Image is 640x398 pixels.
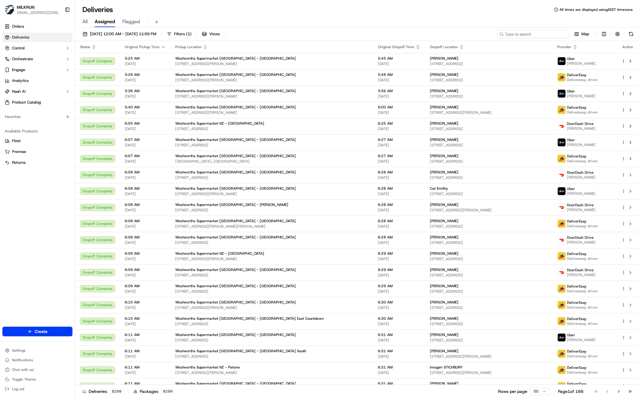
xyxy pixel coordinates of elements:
[125,202,166,207] span: 6:08 AM
[6,88,11,93] div: 📗
[567,121,594,126] span: DoorDash Drive
[2,76,72,86] a: Analytics
[430,240,548,245] span: [STREET_ADDRESS]
[567,186,575,191] span: Uber
[567,240,596,245] span: [PERSON_NAME]
[378,267,420,272] span: 6:29 AM
[175,143,368,148] span: [STREET_ADDRESS]
[5,138,70,144] a: Fleet
[378,240,420,245] span: [DATE]
[125,240,166,245] span: [DATE]
[2,375,72,384] button: Toggle Theme
[175,105,296,110] span: Woolworths Supermarket [GEOGRAPHIC_DATA] - [GEOGRAPHIC_DATA]
[378,300,420,305] span: 6:30 AM
[378,94,420,99] span: [DATE]
[430,94,548,99] span: [STREET_ADDRESS]
[567,170,594,175] span: DoorDash Drive
[122,18,140,25] span: Flagged
[199,30,222,38] button: Views
[567,224,598,229] span: Delivereasy driver
[567,142,596,147] span: [PERSON_NAME]
[12,387,24,391] span: Log out
[378,208,420,213] span: [DATE]
[2,43,72,53] button: Control
[430,235,458,240] span: [PERSON_NAME]
[60,102,73,107] span: Pylon
[125,175,166,180] span: [DATE]
[12,138,21,144] span: Fleet
[567,370,598,375] span: Delivereasy driver
[175,175,368,180] span: [STREET_ADDRESS]
[12,87,46,93] span: Knowledge Base
[175,284,296,288] span: Woolworths Supermarket [GEOGRAPHIC_DATA] - [GEOGRAPHIC_DATA]
[378,365,420,370] span: 6:31 AM
[164,30,194,38] button: Filters(1)
[175,349,306,353] span: Woolworths Supermarket [GEOGRAPHIC_DATA] - [GEOGRAPHIC_DATA] South
[567,251,586,256] span: DeliverEasy
[4,85,48,96] a: 📗Knowledge Base
[558,138,565,146] img: uber-new-logo.jpeg
[175,267,296,272] span: Woolworths Supermarket [GEOGRAPHIC_DATA] - [GEOGRAPHIC_DATA]
[378,349,420,353] span: 6:31 AM
[12,348,26,353] span: Settings
[378,354,420,359] span: [DATE]
[430,159,548,164] span: [STREET_ADDRESS]
[125,208,166,213] span: [DATE]
[175,240,368,245] span: [STREET_ADDRESS]
[430,273,548,278] span: [STREET_ADDRESS]
[430,284,458,288] span: [PERSON_NAME]
[621,45,634,49] div: Action
[125,251,166,256] span: 6:09 AM
[17,10,60,15] button: [EMAIL_ADDRESS][DOMAIN_NAME]
[430,305,548,310] span: [STREET_ADDRESS]
[90,31,156,37] span: [DATE] 12:00 AM - [DATE] 11:59 PM
[95,18,115,25] span: Assigned
[175,78,368,82] span: [STREET_ADDRESS][PERSON_NAME]
[186,31,191,37] span: ( 1 )
[175,137,296,142] span: Woolworths Supermarket [GEOGRAPHIC_DATA] - [GEOGRAPHIC_DATA]
[174,31,191,37] span: Filters
[430,89,458,93] span: [PERSON_NAME]
[378,126,420,131] span: [DATE]
[567,316,586,321] span: DeliverEasy
[125,94,166,99] span: [DATE]
[175,154,296,158] span: Woolworths Supermarket [GEOGRAPHIC_DATA] - [GEOGRAPHIC_DATA]
[2,385,72,393] button: Log out
[12,89,26,94] span: Nash AI
[2,365,72,374] button: Chat with us!
[567,138,575,142] span: Uber
[175,273,368,278] span: [STREET_ADDRESS]
[567,73,586,77] span: DeliverEasy
[430,251,458,256] span: [PERSON_NAME]
[558,285,565,293] img: delivereasy_logo.png
[48,85,99,96] a: 💻API Documentation
[430,143,548,148] span: [STREET_ADDRESS]
[430,208,548,213] span: [STREET_ADDRESS][PERSON_NAME]
[430,56,458,61] span: [PERSON_NAME]
[125,289,166,294] span: [DATE]
[627,30,635,38] button: Refresh
[567,354,598,359] span: Delivereasy driver
[175,45,202,49] span: Pickup Location
[125,257,166,261] span: [DATE]
[12,45,25,51] span: Control
[378,322,420,326] span: [DATE]
[125,170,166,175] span: 6:08 AM
[378,56,420,61] span: 5:45 AM
[102,59,109,67] button: Start new chat
[175,121,264,126] span: Woolworths Supermarket NZ - [GEOGRAPHIC_DATA]
[125,235,166,240] span: 6:08 AM
[378,257,420,261] span: [DATE]
[430,126,548,131] span: [STREET_ADDRESS]
[567,333,575,337] span: Uber
[125,224,166,229] span: [DATE]
[430,105,458,110] span: [PERSON_NAME]
[581,31,589,37] span: Map
[175,61,368,66] span: [STREET_ADDRESS][PERSON_NAME]
[567,56,575,61] span: Uber
[430,316,458,321] span: [PERSON_NAME]
[430,300,458,305] span: [PERSON_NAME]
[175,300,296,305] span: Woolworths Supermarket [GEOGRAPHIC_DATA] - [GEOGRAPHIC_DATA]
[567,219,586,224] span: DeliverEasy
[567,337,596,342] span: [PERSON_NAME]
